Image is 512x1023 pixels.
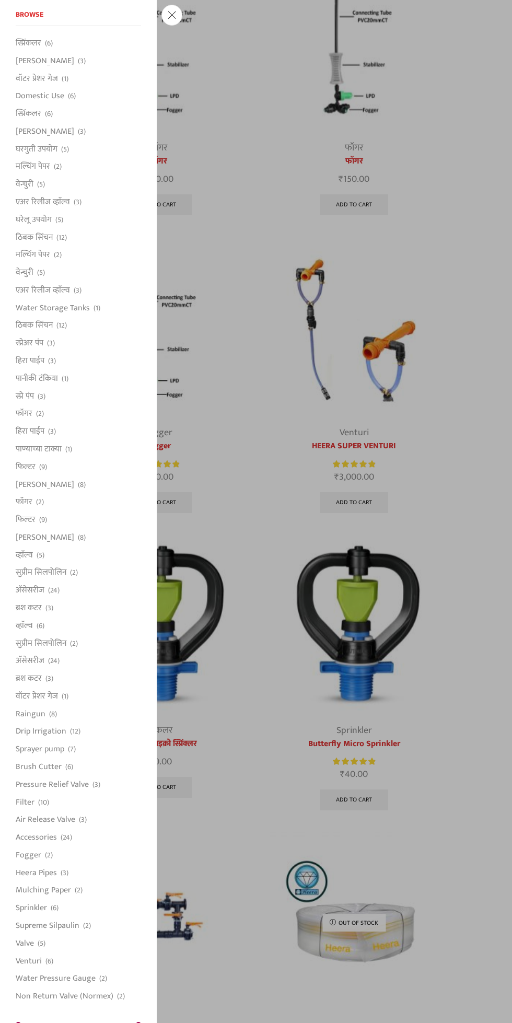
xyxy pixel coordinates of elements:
a: घरेलू उपयोग [16,211,52,228]
span: (8) [49,709,57,719]
a: ठिबक सिंचन [16,317,53,334]
a: Non Return Valve (Normex) [16,987,113,1002]
a: वॉटर प्रेशर गेज [16,687,58,705]
span: (2) [99,973,107,984]
span: (9) [39,515,47,525]
a: Accessories [16,829,57,846]
span: (5) [61,144,69,155]
span: (5) [55,215,63,225]
span: (8) [78,480,86,490]
span: (6) [68,91,76,101]
span: (1) [65,444,72,455]
span: (3) [45,603,53,613]
span: (5) [37,268,45,278]
a: एअर रिलीज व्हाॅल्व [16,281,70,299]
a: Drip Irrigation [16,723,66,740]
span: (3) [78,126,86,137]
a: Heera Pipes [16,864,57,881]
span: (2) [54,250,62,260]
span: (6) [45,109,53,119]
span: (10) [38,797,49,808]
span: (3) [48,426,56,437]
span: (8) [78,532,86,543]
a: Domestic Use [16,87,64,105]
span: (3) [48,356,56,366]
span: (2) [83,921,91,931]
a: पाण्याच्या टाक्या [16,440,62,458]
a: ब्रश कटर [16,670,42,688]
span: (2) [70,567,78,578]
span: (2) [54,161,62,172]
a: अ‍ॅसेसरीज [16,582,44,599]
span: (24) [48,656,60,666]
a: एअर रिलीज व्हाॅल्व [16,193,70,211]
span: (12) [56,233,67,243]
a: फॉगर [16,405,32,423]
span: (6) [45,38,53,49]
a: Sprayer pump [16,740,64,758]
span: (1) [62,74,68,84]
a: Filter [16,793,34,811]
a: Brush Cutter [16,758,62,776]
a: स्प्रेअर पंप [16,334,43,352]
a: Water Pressure Gauge [16,970,96,987]
span: (1) [94,303,100,313]
a: [PERSON_NAME] [16,52,74,69]
span: (6) [51,903,59,913]
span: (3) [79,815,87,825]
a: अ‍ॅसेसरीज [16,652,44,670]
a: [PERSON_NAME] [16,475,74,493]
span: (2) [117,991,125,1002]
a: व्हाॅल्व [16,546,33,564]
span: (5) [37,179,45,190]
a: घरगुती उपयोग [16,140,57,158]
a: फिल्टर [16,458,36,475]
a: Water Storage Tanks [16,299,90,317]
a: मल्चिंग पेपर [16,246,50,264]
span: (5) [37,550,44,561]
a: [PERSON_NAME] [16,528,74,546]
span: (2) [36,409,44,419]
a: Valve [16,934,34,952]
a: मल्चिंग पेपर [16,158,50,176]
a: हिरा पाईप [16,423,44,440]
span: (3) [47,338,55,348]
a: Mulching Paper [16,881,71,899]
a: स्प्रिंकलर [16,105,41,123]
a: Sprinkler [16,899,47,917]
a: वेन्चुरी [16,176,33,193]
span: (12) [70,726,80,737]
a: Venturi [16,952,42,970]
a: Raingun [16,705,45,723]
span: (9) [39,462,47,472]
span: (24) [61,832,72,843]
span: (2) [70,638,78,649]
a: व्हाॅल्व [16,617,33,634]
span: (12) [56,320,67,331]
span: (3) [92,780,100,790]
span: (3) [61,868,68,878]
a: सुप्रीम सिलपोलिन [16,634,66,652]
span: (6) [37,621,44,631]
span: (1) [62,691,68,702]
a: ठिबक सिंचन [16,228,53,246]
span: (3) [78,56,86,66]
span: Browse [16,8,43,20]
span: (5) [38,938,45,949]
span: (3) [74,285,82,296]
span: (6) [45,956,53,967]
a: फॉगर [16,493,32,511]
a: वॉटर प्रेशर गेज [16,69,58,87]
span: (3) [74,197,82,207]
a: Fogger [16,846,41,864]
span: (1) [62,374,68,384]
span: (7) [68,744,76,754]
span: (2) [45,850,53,861]
span: (3) [38,391,45,402]
span: (6) [65,762,73,772]
a: सुप्रीम सिलपोलिन [16,564,66,582]
a: Supreme Silpaulin [16,917,79,935]
span: (3) [45,673,53,684]
a: फिल्टर [16,511,36,529]
span: (24) [48,585,60,596]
